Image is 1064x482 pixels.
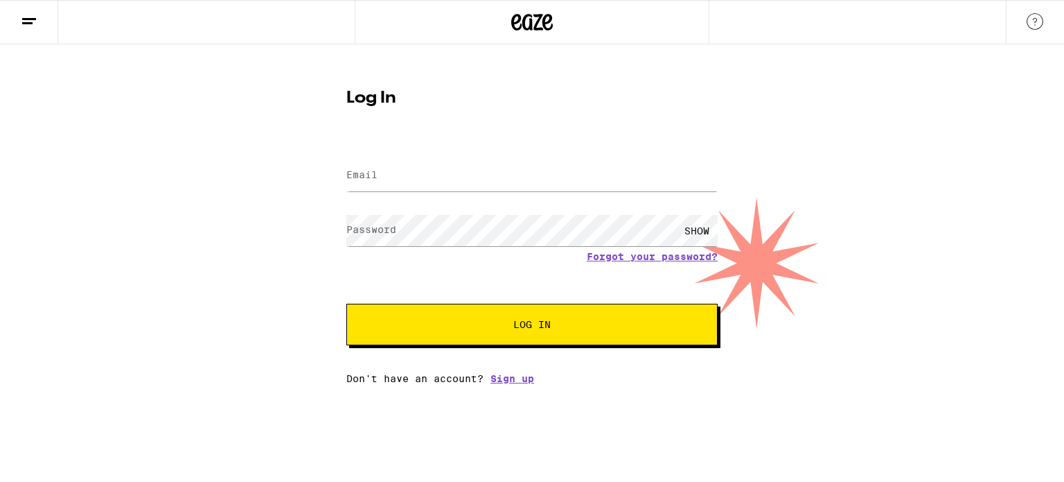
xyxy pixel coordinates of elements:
input: Email [346,160,718,191]
span: Log In [513,320,551,329]
button: Log In [346,304,718,345]
a: Sign up [490,373,534,384]
label: Email [346,169,378,180]
a: Forgot your password? [587,251,718,262]
div: Don't have an account? [346,373,718,384]
label: Password [346,224,396,235]
h1: Log In [346,90,718,107]
div: SHOW [676,215,718,246]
